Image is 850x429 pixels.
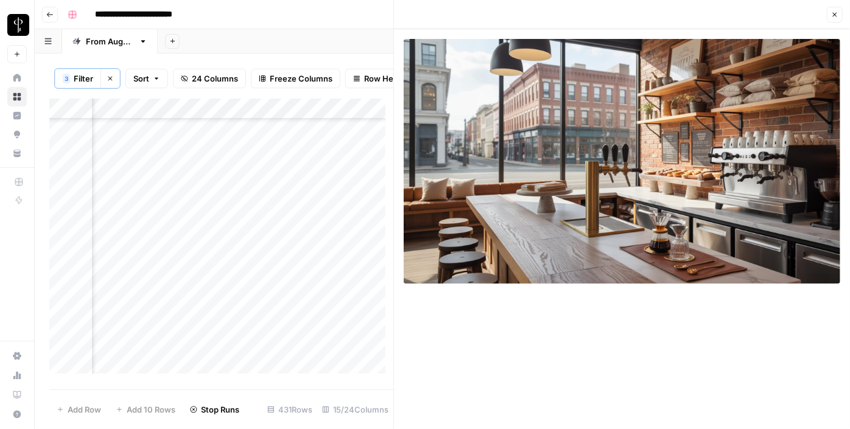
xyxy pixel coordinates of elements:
span: 24 Columns [192,72,238,85]
button: Add 10 Rows [108,400,183,419]
img: Row/Cell [404,39,840,284]
a: Opportunities [7,125,27,144]
button: Row Height [345,69,416,88]
div: 431 Rows [262,400,317,419]
a: Settings [7,346,27,366]
a: From [DATE] [62,29,158,54]
button: Workspace: LP Production Workloads [7,10,27,40]
a: Browse [7,87,27,106]
a: Usage [7,366,27,385]
span: Stop Runs [201,403,239,416]
div: From [DATE] [86,35,134,47]
button: 3Filter [55,69,100,88]
div: 15/24 Columns [317,400,393,419]
button: Freeze Columns [251,69,340,88]
button: 24 Columns [173,69,246,88]
span: Filter [74,72,93,85]
span: Sort [133,72,149,85]
span: 3 [65,74,68,83]
button: Add Row [49,400,108,419]
button: Sort [125,69,168,88]
img: LP Production Workloads Logo [7,14,29,36]
a: Insights [7,106,27,125]
span: Row Height [364,72,408,85]
div: 3 [63,74,70,83]
span: Add Row [68,403,101,416]
span: Add 10 Rows [127,403,175,416]
button: Help + Support [7,405,27,424]
span: Freeze Columns [270,72,332,85]
a: Home [7,68,27,88]
a: Your Data [7,144,27,163]
a: Learning Hub [7,385,27,405]
button: Stop Runs [183,400,247,419]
